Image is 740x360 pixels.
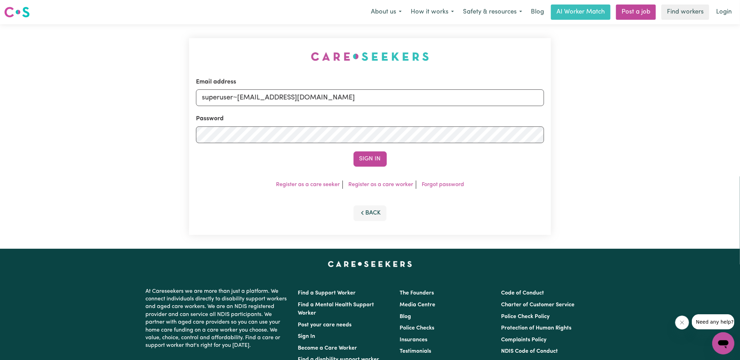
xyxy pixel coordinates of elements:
a: Register as a care worker [348,182,413,187]
img: Careseekers logo [4,6,30,18]
button: Back [354,205,387,221]
input: Email address [196,89,544,106]
button: About us [366,5,406,19]
a: Charter of Customer Service [501,302,574,308]
a: Post your care needs [298,322,352,328]
a: Media Centre [400,302,435,308]
a: Find a Support Worker [298,290,356,296]
a: Careseekers logo [4,4,30,20]
label: Password [196,114,224,123]
a: Find workers [661,5,709,20]
a: Protection of Human Rights [501,325,571,331]
a: NDIS Code of Conduct [501,349,558,354]
a: AI Worker Match [551,5,610,20]
a: Complaints Policy [501,337,546,343]
a: Forgot password [422,182,464,187]
iframe: Button to launch messaging window [712,332,734,354]
a: Blog [400,314,411,319]
button: Safety & resources [458,5,527,19]
p: At Careseekers we are more than just a platform. We connect individuals directly to disability su... [146,285,290,352]
a: Find a Mental Health Support Worker [298,302,374,316]
button: Sign In [354,151,387,167]
a: Login [712,5,736,20]
a: Blog [527,5,548,20]
a: Police Check Policy [501,314,550,319]
a: Sign In [298,334,315,339]
a: Careseekers home page [328,261,412,267]
a: Post a job [616,5,656,20]
a: The Founders [400,290,434,296]
a: Police Checks [400,325,434,331]
a: Code of Conduct [501,290,544,296]
a: Testimonials [400,349,431,354]
iframe: Message from company [692,314,734,330]
button: How it works [406,5,458,19]
label: Email address [196,78,236,87]
a: Insurances [400,337,427,343]
a: Become a Care Worker [298,345,357,351]
iframe: Close message [675,316,689,330]
a: Register as a care seeker [276,182,340,187]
